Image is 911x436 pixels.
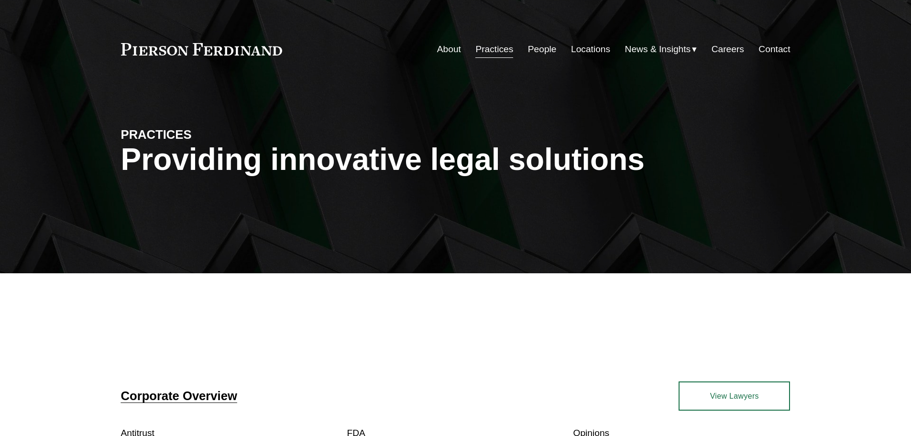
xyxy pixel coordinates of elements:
a: Corporate Overview [121,389,237,402]
a: Contact [758,40,790,58]
h1: Providing innovative legal solutions [121,142,790,177]
a: View Lawyers [679,381,790,410]
a: People [528,40,557,58]
a: About [437,40,461,58]
span: News & Insights [625,41,691,58]
a: Locations [571,40,610,58]
a: folder dropdown [625,40,697,58]
a: Practices [475,40,513,58]
h4: PRACTICES [121,127,288,142]
a: Careers [712,40,744,58]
